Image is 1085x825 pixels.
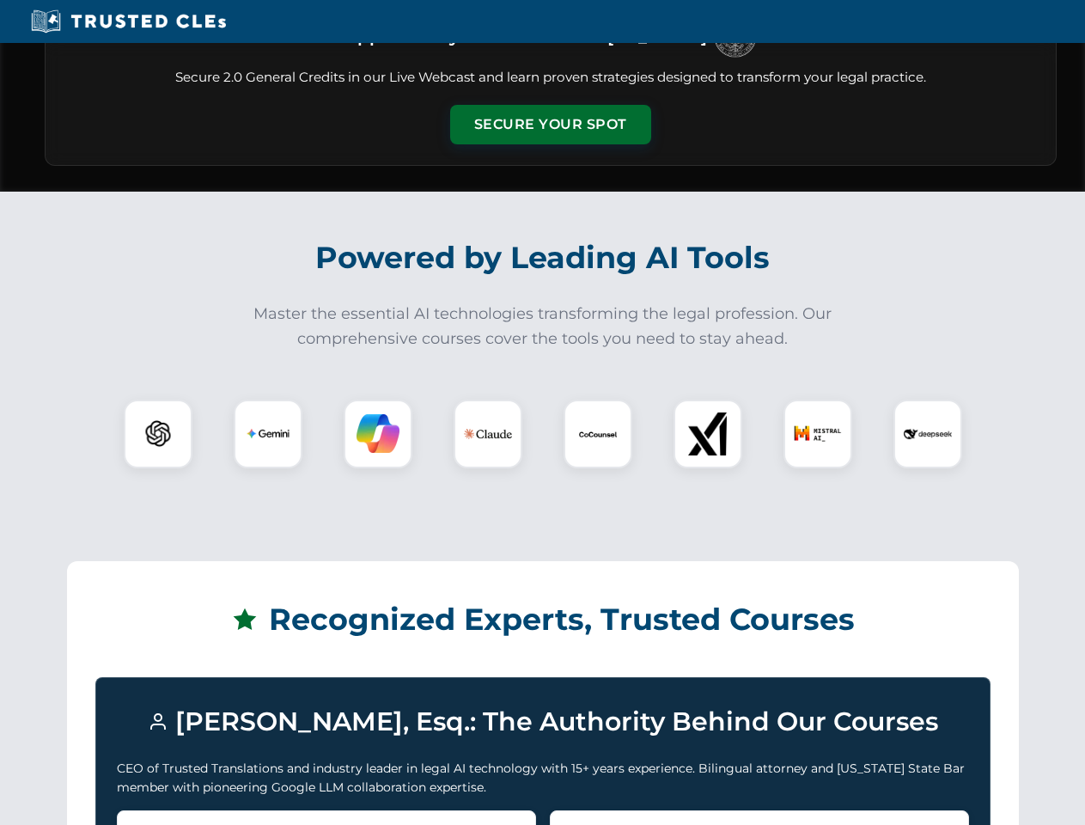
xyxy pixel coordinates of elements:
[686,412,729,455] img: xAI Logo
[794,410,842,458] img: Mistral AI Logo
[357,412,399,455] img: Copilot Logo
[117,759,969,797] p: CEO of Trusted Translations and industry leader in legal AI technology with 15+ years experience....
[454,400,522,468] div: Claude
[26,9,231,34] img: Trusted CLEs
[247,412,290,455] img: Gemini Logo
[242,302,844,351] p: Master the essential AI technologies transforming the legal profession. Our comprehensive courses...
[674,400,742,468] div: xAI
[66,68,1035,88] p: Secure 2.0 General Credits in our Live Webcast and learn proven strategies designed to transform ...
[464,410,512,458] img: Claude Logo
[450,105,651,144] button: Secure Your Spot
[133,409,183,459] img: ChatGPT Logo
[117,699,969,745] h3: [PERSON_NAME], Esq.: The Authority Behind Our Courses
[904,410,952,458] img: DeepSeek Logo
[576,412,619,455] img: CoCounsel Logo
[893,400,962,468] div: DeepSeek
[344,400,412,468] div: Copilot
[95,590,991,650] h2: Recognized Experts, Trusted Courses
[234,400,302,468] div: Gemini
[67,228,1019,288] h2: Powered by Leading AI Tools
[124,400,192,468] div: ChatGPT
[564,400,632,468] div: CoCounsel
[783,400,852,468] div: Mistral AI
